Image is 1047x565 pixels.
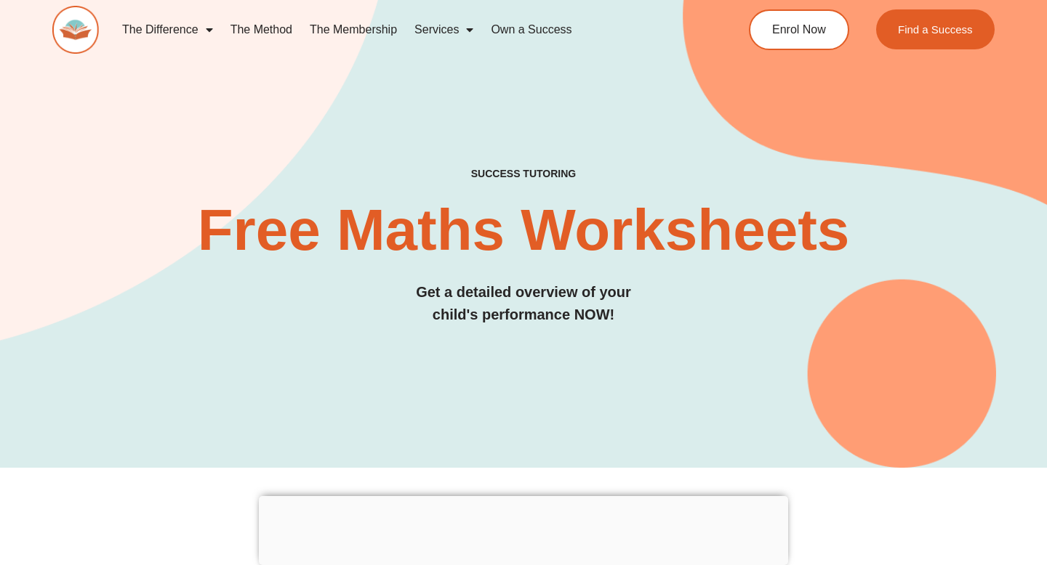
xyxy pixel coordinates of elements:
[52,168,995,180] h4: SUCCESS TUTORING​
[898,24,973,35] span: Find a Success
[52,201,995,259] h2: Free Maths Worksheets​
[222,13,301,46] a: The Method
[301,13,406,46] a: The Membership
[482,13,580,46] a: Own a Success
[113,13,222,46] a: The Difference
[113,13,695,46] nav: Menu
[772,24,826,36] span: Enrol Now
[52,281,995,326] h3: Get a detailed overview of your child's performance NOW!
[749,9,849,50] a: Enrol Now
[259,496,788,561] iframe: Advertisement
[876,9,995,49] a: Find a Success
[406,13,482,46] a: Services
